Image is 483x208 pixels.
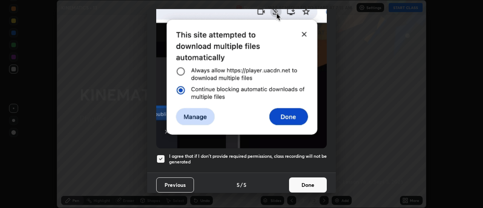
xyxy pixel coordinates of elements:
h4: 5 [243,181,246,189]
button: Previous [156,177,194,193]
h5: I agree that if I don't provide required permissions, class recording will not be generated [169,153,327,165]
h4: / [240,181,243,189]
button: Done [289,177,327,193]
h4: 5 [237,181,240,189]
